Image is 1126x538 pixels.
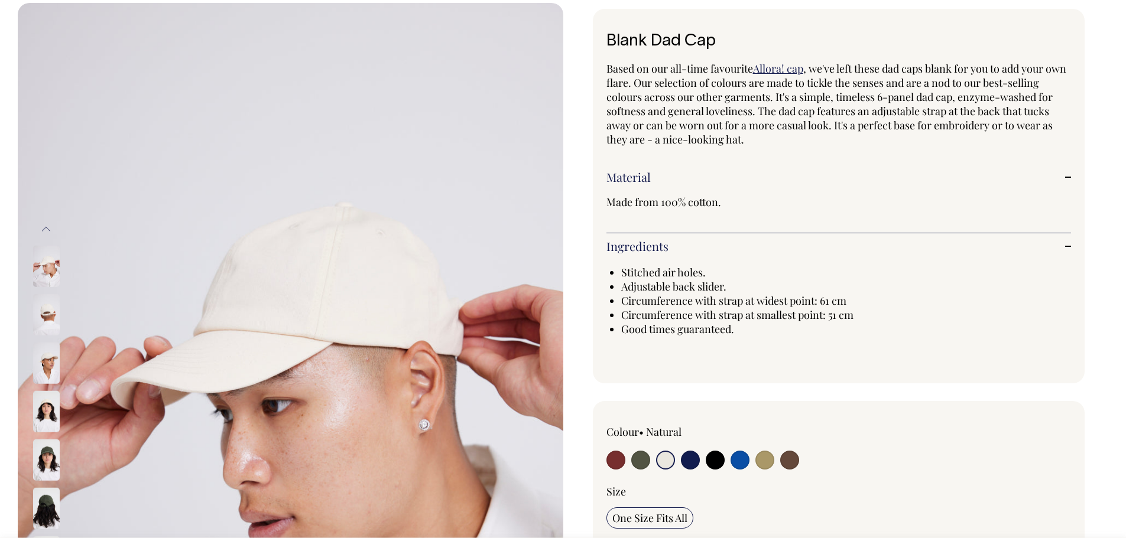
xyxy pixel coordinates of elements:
img: olive [33,439,60,481]
span: One Size Fits All [612,511,687,525]
a: Allora! cap [753,61,803,76]
input: One Size Fits All [606,507,693,529]
img: natural [33,246,60,287]
button: Previous [37,216,55,242]
span: Circumference with strap at smallest point: 51 cm [621,308,854,322]
img: olive [33,488,60,529]
span: Stitched air holes. [621,265,706,279]
div: Size [606,484,1072,498]
span: Good times guaranteed. [621,322,734,336]
a: Ingredients [606,239,1072,253]
span: Circumference with strap at widest point: 61 cm [621,294,846,308]
span: • [639,425,644,439]
h1: Blank Dad Cap [606,32,1072,51]
span: Based on our all-time favourite [606,61,753,76]
span: Adjustable back slider. [621,279,726,294]
img: natural [33,294,60,335]
img: natural [33,391,60,432]
div: Colour [606,425,793,439]
span: , we've left these dad caps blank for you to add your own flare. Our selection of colours are mad... [606,61,1066,146]
img: natural [33,343,60,384]
label: Natural [646,425,682,439]
span: Made from 100% cotton. [606,195,721,209]
a: Material [606,170,1072,184]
